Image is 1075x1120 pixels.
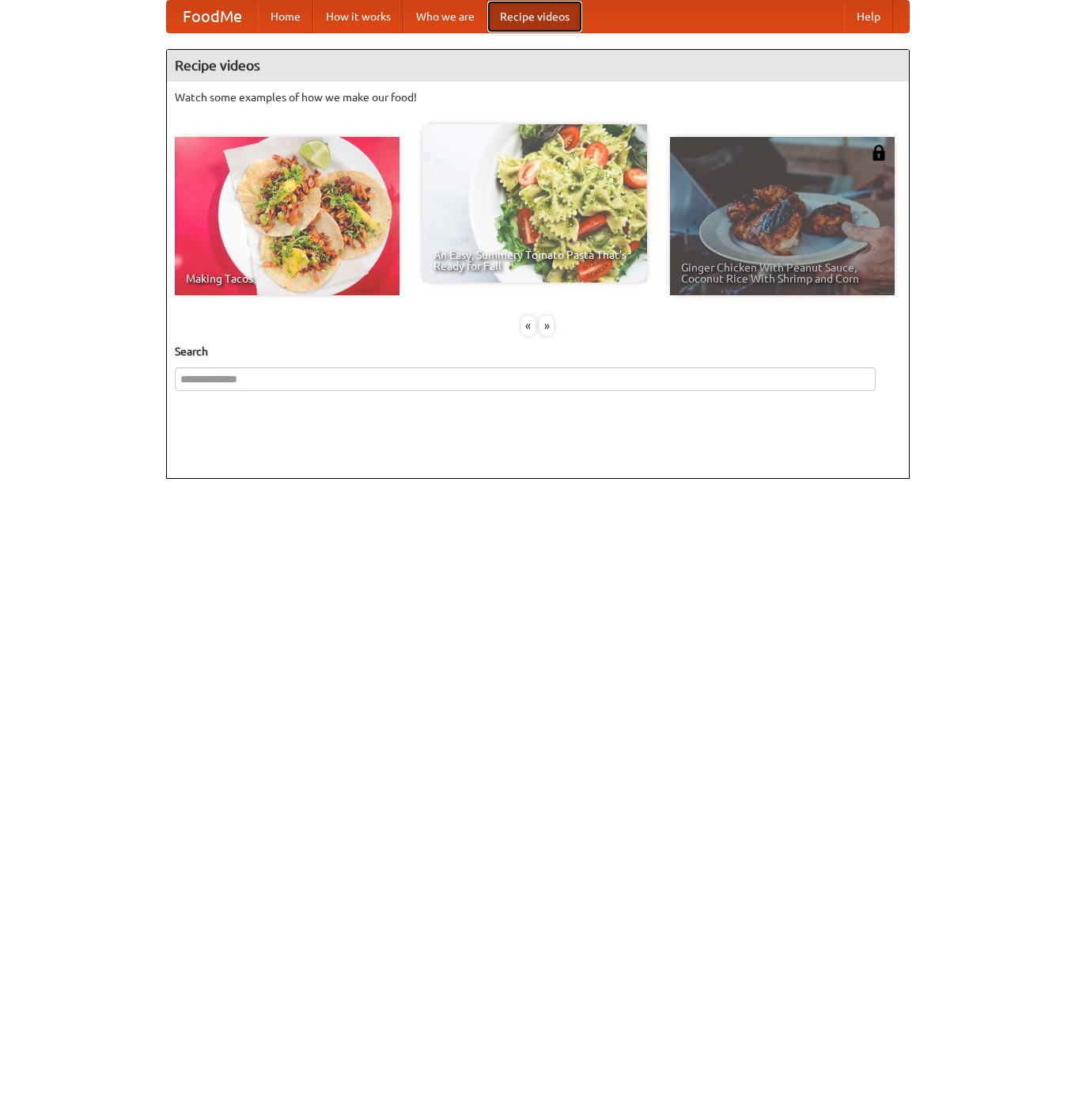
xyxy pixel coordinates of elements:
a: How it works [313,1,403,32]
a: An Easy, Summery Tomato Pasta That's Ready for Fall [422,124,647,283]
a: Help [844,1,893,32]
a: Who we are [403,1,487,32]
p: Watch some examples of how we make our food! [175,89,901,105]
a: Making Tacos [175,137,399,295]
h4: Recipe videos [167,50,909,82]
img: 483408.png [871,145,887,161]
span: Making Tacos [186,273,388,284]
a: Home [258,1,313,32]
h5: Search [175,344,901,359]
span: An Easy, Summery Tomato Pasta That's Ready for Fall [433,249,636,271]
a: FoodMe [167,1,258,32]
div: « [521,316,536,336]
div: » [539,316,554,336]
a: Recipe videos [487,1,582,32]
